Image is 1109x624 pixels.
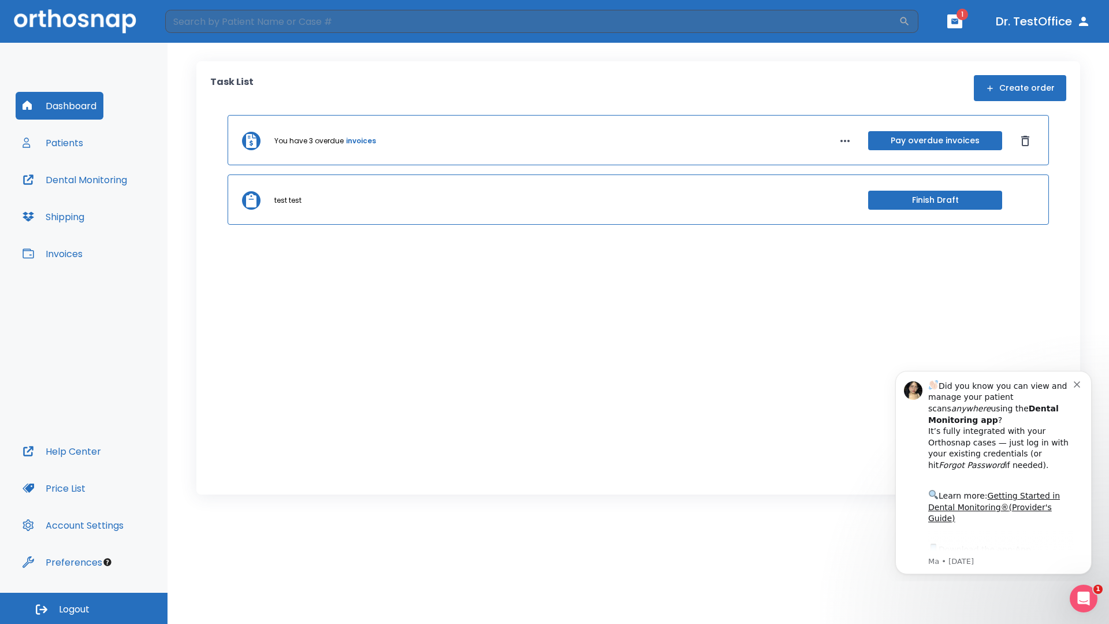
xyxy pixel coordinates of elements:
[16,474,92,502] button: Price List
[59,603,90,616] span: Logout
[16,203,91,231] button: Shipping
[1093,585,1103,594] span: 1
[16,240,90,268] button: Invoices
[165,10,899,33] input: Search by Patient Name or Case #
[974,75,1066,101] button: Create order
[868,131,1002,150] button: Pay overdue invoices
[50,184,153,205] a: App Store
[878,361,1109,581] iframe: Intercom notifications message
[16,548,109,576] button: Preferences
[1070,585,1097,612] iframe: Intercom live chat
[957,9,968,20] span: 1
[16,92,103,120] button: Dashboard
[274,195,302,206] p: test test
[16,437,108,465] button: Help Center
[1016,132,1034,150] button: Dismiss
[16,166,134,194] button: Dental Monitoring
[16,511,131,539] button: Account Settings
[274,136,344,146] p: You have 3 overdue
[102,557,113,567] div: Tooltip anchor
[991,11,1095,32] button: Dr. TestOffice
[346,136,376,146] a: invoices
[50,196,196,206] p: Message from Ma, sent 7w ago
[210,75,254,101] p: Task List
[50,181,196,240] div: Download the app: | ​ Let us know if you need help getting started!
[14,9,136,33] img: Orthosnap
[196,18,205,27] button: Dismiss notification
[868,191,1002,210] button: Finish Draft
[16,129,90,157] button: Patients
